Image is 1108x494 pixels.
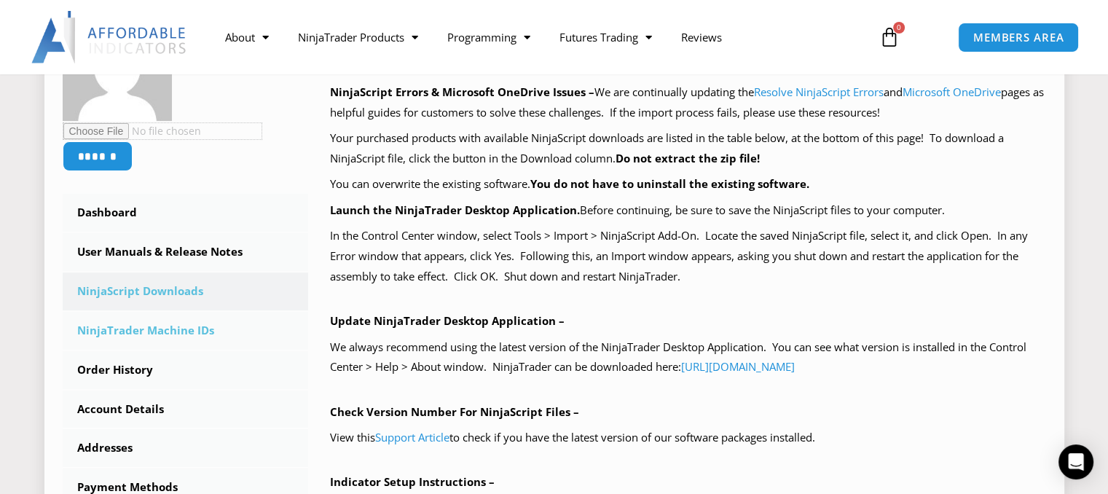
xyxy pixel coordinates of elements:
[63,391,309,428] a: Account Details
[958,23,1080,52] a: MEMBERS AREA
[857,16,922,58] a: 0
[330,226,1046,287] p: In the Control Center window, select Tools > Import > NinjaScript Add-On. Locate the saved NinjaS...
[330,200,1046,221] p: Before continuing, be sure to save the NinjaScript files to your computer.
[616,151,760,165] b: Do not extract the zip file!
[330,85,594,99] b: NinjaScript Errors & Microsoft OneDrive Issues –
[681,359,795,374] a: [URL][DOMAIN_NAME]
[330,337,1046,378] p: We always recommend using the latest version of the NinjaTrader Desktop Application. You can see ...
[330,474,495,489] b: Indicator Setup Instructions –
[903,85,1001,99] a: Microsoft OneDrive
[330,203,580,217] b: Launch the NinjaTrader Desktop Application.
[667,20,736,54] a: Reviews
[63,233,309,271] a: User Manuals & Release Notes
[211,20,865,54] nav: Menu
[330,313,565,328] b: Update NinjaTrader Desktop Application –
[754,85,884,99] a: Resolve NinjaScript Errors
[283,20,433,54] a: NinjaTrader Products
[375,430,449,444] a: Support Article
[433,20,545,54] a: Programming
[63,429,309,467] a: Addresses
[330,82,1046,123] p: We are continually updating the and pages as helpful guides for customers to solve these challeng...
[893,22,905,34] span: 0
[545,20,667,54] a: Futures Trading
[330,428,1046,448] p: View this to check if you have the latest version of our software packages installed.
[330,404,579,419] b: Check Version Number For NinjaScript Files –
[330,174,1046,195] p: You can overwrite the existing software.
[63,194,309,232] a: Dashboard
[1058,444,1093,479] div: Open Intercom Messenger
[330,128,1046,169] p: Your purchased products with available NinjaScript downloads are listed in the table below, at th...
[31,11,188,63] img: LogoAI
[63,273,309,310] a: NinjaScript Downloads
[63,312,309,350] a: NinjaTrader Machine IDs
[211,20,283,54] a: About
[973,32,1064,43] span: MEMBERS AREA
[63,351,309,389] a: Order History
[530,176,809,191] b: You do not have to uninstall the existing software.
